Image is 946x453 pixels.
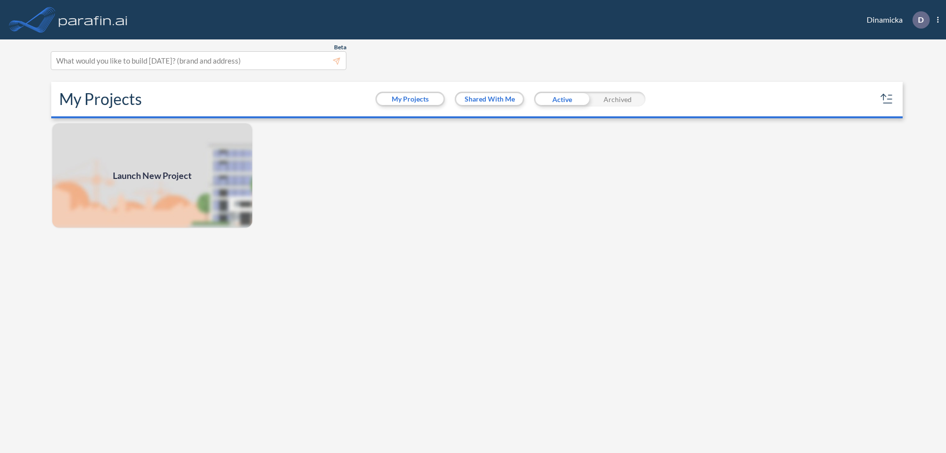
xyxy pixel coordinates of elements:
[113,169,192,182] span: Launch New Project
[57,10,130,30] img: logo
[918,15,924,24] p: D
[534,92,590,106] div: Active
[59,90,142,108] h2: My Projects
[51,122,253,229] img: add
[334,43,346,51] span: Beta
[879,91,895,107] button: sort
[590,92,645,106] div: Archived
[456,93,523,105] button: Shared With Me
[51,122,253,229] a: Launch New Project
[852,11,939,29] div: Dinamicka
[377,93,443,105] button: My Projects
